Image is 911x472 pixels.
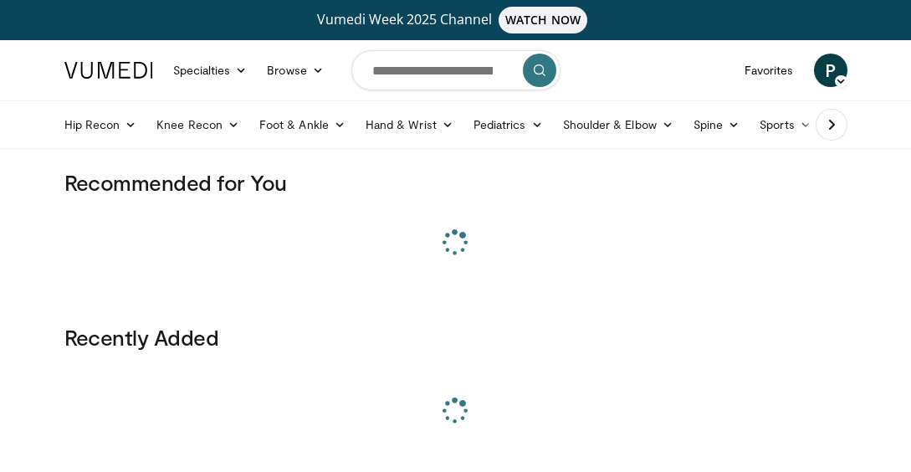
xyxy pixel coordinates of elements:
a: Spine [683,108,750,141]
a: P [814,54,847,87]
span: WATCH NOW [499,7,587,33]
a: Favorites [734,54,804,87]
a: Browse [257,54,334,87]
h3: Recently Added [64,324,847,351]
img: VuMedi Logo [64,62,153,79]
a: Hip Recon [54,108,147,141]
a: Knee Recon [146,108,249,141]
a: Foot & Ankle [249,108,356,141]
h3: Recommended for You [64,169,847,196]
input: Search topics, interventions [351,50,560,90]
a: Hand & Wrist [356,108,463,141]
a: Shoulder & Elbow [553,108,683,141]
a: Vumedi Week 2025 ChannelWATCH NOW [54,7,857,33]
a: Sports [750,108,821,141]
a: Specialties [163,54,258,87]
a: Pediatrics [463,108,553,141]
